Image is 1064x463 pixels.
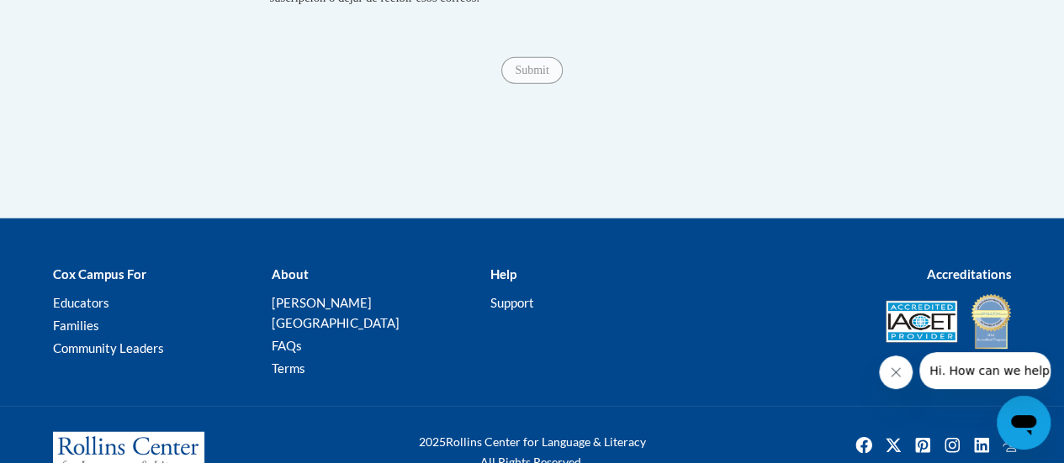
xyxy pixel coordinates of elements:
b: Cox Campus For [53,266,146,281]
a: Support [490,295,533,310]
img: Facebook group icon [998,432,1024,459]
img: Instagram icon [939,432,966,459]
b: About [271,266,308,281]
a: FAQs [271,338,301,353]
iframe: Message from company [919,352,1051,389]
a: Educators [53,295,109,310]
img: LinkedIn icon [968,432,995,459]
b: Help [490,266,516,281]
a: [PERSON_NAME][GEOGRAPHIC_DATA] [271,295,399,330]
span: 2025 [419,434,446,449]
img: Twitter icon [880,432,907,459]
img: IDA® Accredited [970,292,1012,351]
a: Terms [271,360,304,376]
a: Community Leaders [53,340,164,355]
a: Facebook [850,432,877,459]
iframe: Button to launch messaging window [997,396,1051,450]
img: Accredited IACET® Provider [886,301,957,343]
img: Facebook icon [850,432,877,459]
a: Instagram [939,432,966,459]
a: Families [53,318,99,333]
a: Linkedin [968,432,995,459]
a: Facebook Group [998,432,1024,459]
img: Pinterest icon [909,432,936,459]
a: Twitter [880,432,907,459]
span: Hi. How can we help? [10,12,136,25]
a: Pinterest [909,432,936,459]
iframe: Close message [879,355,913,389]
b: Accreditations [927,266,1012,281]
input: Submit [501,57,562,84]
